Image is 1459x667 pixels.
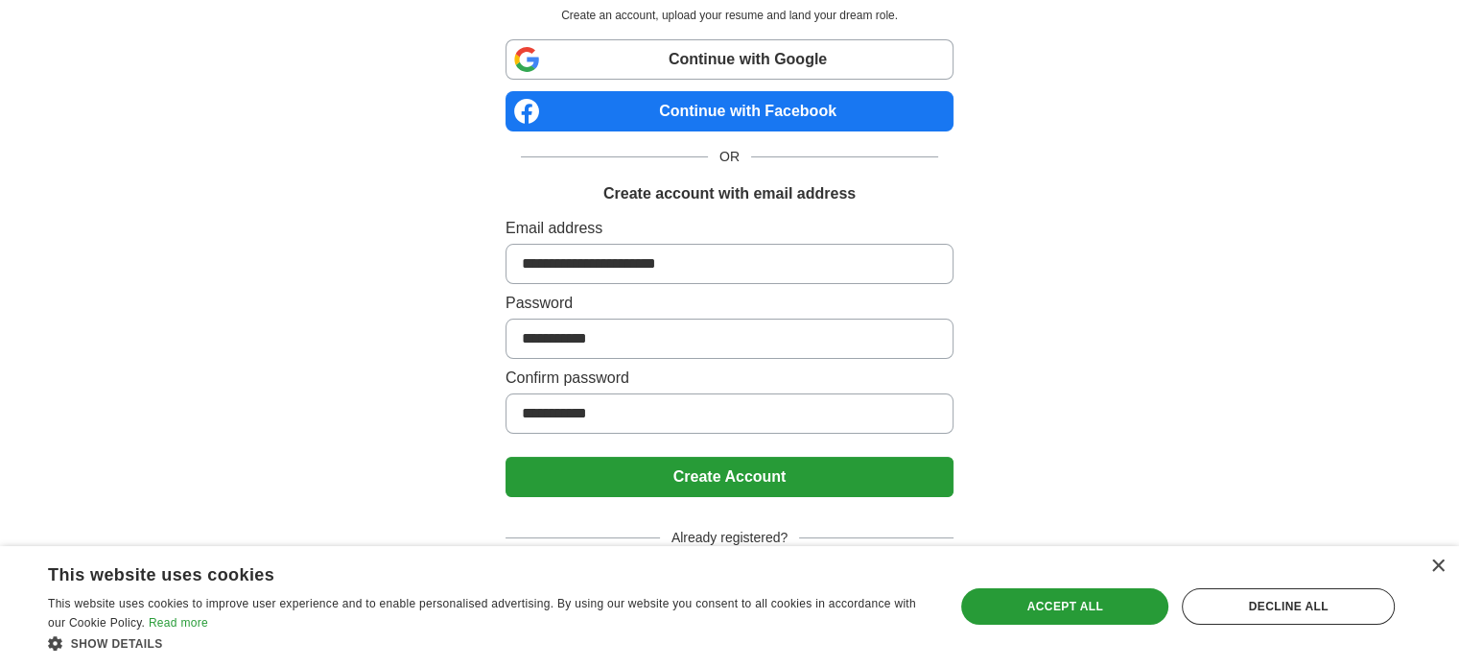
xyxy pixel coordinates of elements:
a: Read more, opens a new window [149,616,208,630]
a: Continue with Facebook [506,91,953,131]
p: Create an account, upload your resume and land your dream role. [509,7,950,24]
div: Show details [48,633,928,653]
label: Email address [506,217,953,240]
div: Accept all [961,588,1168,625]
h1: Create account with email address [603,182,856,205]
div: Decline all [1182,588,1395,625]
label: Password [506,292,953,315]
div: This website uses cookies [48,558,880,586]
span: Show details [71,637,163,651]
span: OR [708,147,751,167]
button: Create Account [506,457,953,497]
a: Continue with Google [506,39,953,80]
div: Close [1430,560,1445,574]
span: This website uses cookies to improve user experience and to enable personalised advertising. By u... [48,597,916,630]
label: Confirm password [506,367,953,390]
span: Already registered? [660,528,799,548]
